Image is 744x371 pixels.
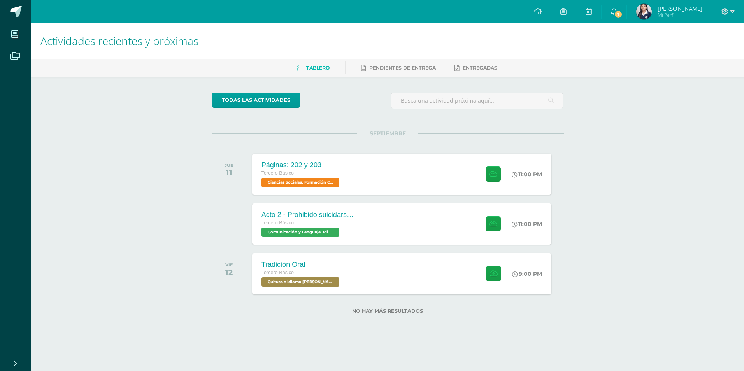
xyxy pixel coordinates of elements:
span: Pendientes de entrega [369,65,436,71]
a: Entregadas [454,62,497,74]
div: 9:00 PM [512,270,542,277]
span: Tercero Básico [261,170,294,176]
span: Comunicación y Lenguaje, Idioma Español 'B' [261,227,339,237]
span: Tablero [306,65,330,71]
a: Pendientes de entrega [361,62,436,74]
img: 6b214d7a2a66bc5bddb9b78d2cd00ba9.png [636,4,652,19]
div: 11:00 PM [512,220,542,227]
label: No hay más resultados [212,308,564,314]
span: Entregadas [463,65,497,71]
span: 7 [614,10,623,19]
span: Cultura e Idioma Maya Garífuna o Xinca 'B' [261,277,339,287]
div: VIE [225,262,233,268]
a: todas las Actividades [212,93,300,108]
a: Tablero [297,62,330,74]
span: Tercero Básico [261,220,294,226]
div: Acto 2 - Prohibido suicidarse en primavera [261,211,355,219]
span: [PERSON_NAME] [658,5,702,12]
div: 11 [225,168,233,177]
span: Ciencias Sociales, Formación Ciudadana e Interculturalidad 'B' [261,178,339,187]
div: JUE [225,163,233,168]
span: Mi Perfil [658,12,702,18]
span: Tercero Básico [261,270,294,275]
span: Actividades recientes y próximas [40,33,198,48]
span: SEPTIEMBRE [357,130,418,137]
div: 12 [225,268,233,277]
input: Busca una actividad próxima aquí... [391,93,563,108]
div: Páginas: 202 y 203 [261,161,341,169]
div: Tradición Oral [261,261,341,269]
div: 11:00 PM [512,171,542,178]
